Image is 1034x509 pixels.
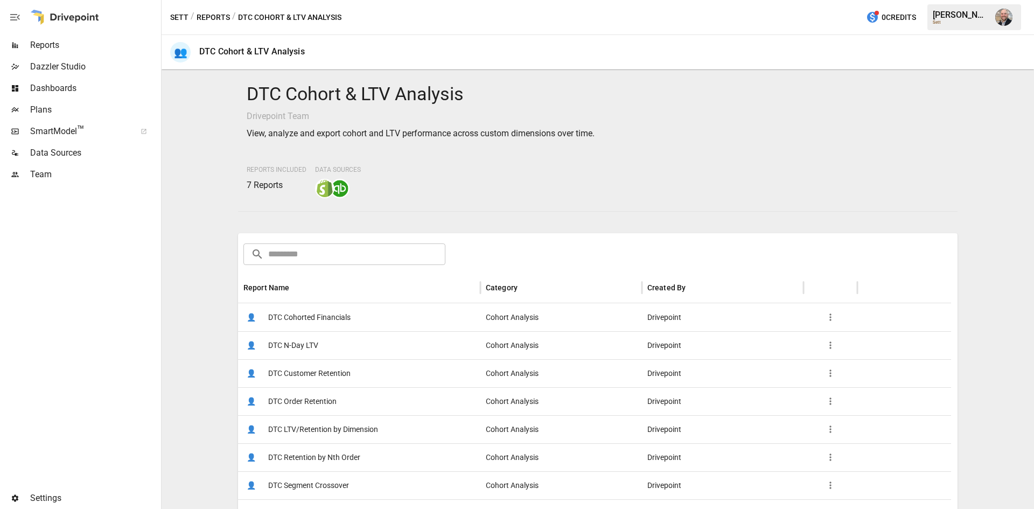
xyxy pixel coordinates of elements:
span: Dashboards [30,82,159,95]
button: Sort [687,280,702,295]
span: DTC Customer Retention [268,360,351,387]
span: DTC Cohorted Financials [268,304,351,331]
div: / [191,11,194,24]
div: Cohort Analysis [480,443,642,471]
div: Cohort Analysis [480,415,642,443]
img: Dustin Jacobson [995,9,1012,26]
span: DTC Order Retention [268,388,337,415]
p: View, analyze and export cohort and LTV performance across custom dimensions over time. [247,127,949,140]
button: Sort [291,280,306,295]
p: 7 Reports [247,179,306,192]
span: Reports [30,39,159,52]
span: DTC Segment Crossover [268,472,349,499]
span: 👤 [243,477,260,493]
span: 👤 [243,337,260,353]
button: Dustin Jacobson [989,2,1019,32]
div: Drivepoint [642,359,804,387]
span: Settings [30,492,159,505]
span: Reports Included [247,166,306,173]
div: 👥 [170,42,191,62]
div: Sett [933,20,989,25]
div: Drivepoint [642,331,804,359]
p: Drivepoint Team [247,110,949,123]
div: [PERSON_NAME] [933,10,989,20]
span: Dazzler Studio [30,60,159,73]
button: Reports [197,11,230,24]
div: / [232,11,236,24]
span: 0 Credits [882,11,916,24]
span: 👤 [243,449,260,465]
div: Drivepoint [642,471,804,499]
div: Report Name [243,283,290,292]
div: Category [486,283,518,292]
span: 👤 [243,421,260,437]
span: ™ [77,123,85,137]
span: Team [30,168,159,181]
span: DTC N-Day LTV [268,332,318,359]
h4: DTC Cohort & LTV Analysis [247,83,949,106]
span: DTC Retention by Nth Order [268,444,360,471]
div: DTC Cohort & LTV Analysis [199,46,305,57]
div: Drivepoint [642,303,804,331]
div: Cohort Analysis [480,303,642,331]
div: Cohort Analysis [480,471,642,499]
div: Drivepoint [642,387,804,415]
div: Created By [647,283,686,292]
img: quickbooks [331,180,348,197]
button: 0Credits [862,8,920,27]
span: 👤 [243,365,260,381]
div: Cohort Analysis [480,387,642,415]
div: Cohort Analysis [480,359,642,387]
button: Sett [170,11,188,24]
span: 👤 [243,309,260,325]
div: Drivepoint [642,415,804,443]
span: Data Sources [315,166,361,173]
img: shopify [316,180,333,197]
span: Data Sources [30,147,159,159]
div: Cohort Analysis [480,331,642,359]
span: 👤 [243,393,260,409]
div: Drivepoint [642,443,804,471]
span: Plans [30,103,159,116]
button: Sort [519,280,534,295]
span: SmartModel [30,125,129,138]
span: DTC LTV/Retention by Dimension [268,416,378,443]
